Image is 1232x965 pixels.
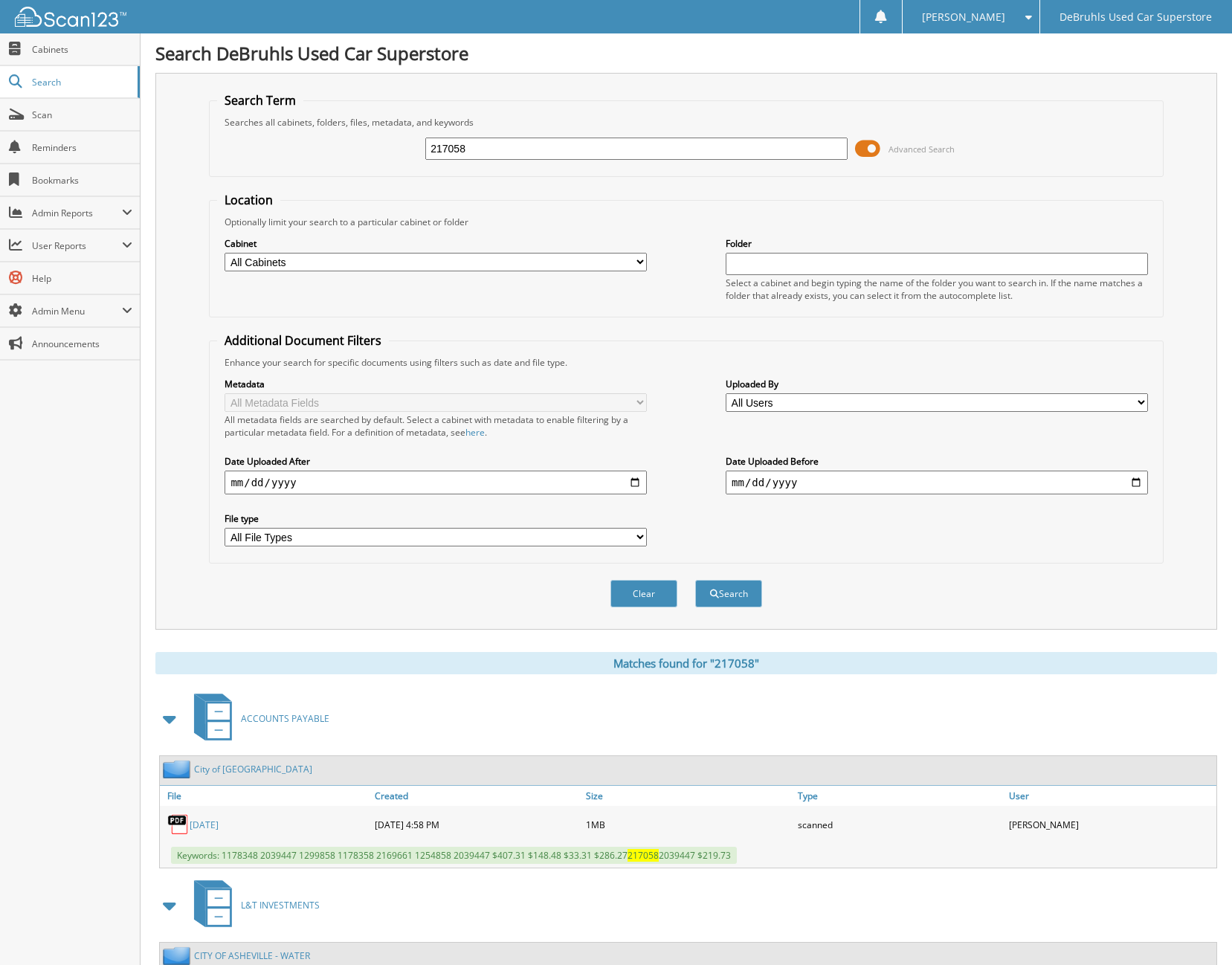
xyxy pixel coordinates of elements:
div: Select a cabinet and begin typing the name of the folder you want to search in. If the name match... [726,277,1148,302]
legend: Search Term [217,92,303,109]
div: scanned [794,810,1005,839]
input: start [225,471,647,494]
a: File [160,786,371,806]
span: Scan [32,109,132,121]
img: PDF.png [167,813,190,836]
button: Search [695,580,762,607]
a: Type [794,786,1005,806]
span: [PERSON_NAME] [922,13,1005,22]
input: end [726,471,1148,494]
div: Matches found for "217058" [155,652,1217,674]
span: Bookmarks [32,174,132,187]
a: here [465,426,485,439]
span: 217058 [628,849,659,862]
h1: Search DeBruhls Used Car Superstore [155,41,1217,65]
label: File type [225,512,647,525]
label: Cabinet [225,237,647,250]
span: Advanced Search [888,143,955,155]
a: City of [GEOGRAPHIC_DATA] [194,763,312,775]
div: Enhance your search for specific documents using filters such as date and file type. [217,356,1155,369]
a: User [1005,786,1216,806]
span: Search [32,76,130,88]
legend: Location [217,192,280,208]
div: [PERSON_NAME] [1005,810,1216,839]
label: Folder [726,237,1148,250]
a: CITY OF ASHEVILLE - WATER [194,949,310,962]
label: Date Uploaded Before [726,455,1148,468]
label: Date Uploaded After [225,455,647,468]
span: Reminders [32,141,132,154]
span: Help [32,272,132,285]
span: User Reports [32,239,122,252]
span: ACCOUNTS PAYABLE [241,712,329,725]
label: Uploaded By [726,378,1148,390]
img: scan123-logo-white.svg [15,7,126,27]
span: Cabinets [32,43,132,56]
a: L&T INVESTMENTS [185,876,320,935]
div: 1MB [582,810,793,839]
div: Searches all cabinets, folders, files, metadata, and keywords [217,116,1155,129]
span: L&T INVESTMENTS [241,899,320,911]
a: Size [582,786,793,806]
div: [DATE] 4:58 PM [371,810,582,839]
legend: Additional Document Filters [217,332,389,349]
a: Created [371,786,582,806]
a: ACCOUNTS PAYABLE [185,689,329,748]
label: Metadata [225,378,647,390]
span: Admin Menu [32,305,122,317]
button: Clear [610,580,677,607]
div: All metadata fields are searched by default. Select a cabinet with metadata to enable filtering b... [225,413,647,439]
img: folder2.png [163,946,194,965]
span: Keywords: 1178348 2039447 1299858 1178358 2169661 1254858 2039447 $407.31 $148.48 $33.31 $286.27 ... [171,847,737,864]
span: DeBruhls Used Car Superstore [1060,13,1212,22]
div: Optionally limit your search to a particular cabinet or folder [217,216,1155,228]
span: Announcements [32,338,132,350]
img: folder2.png [163,760,194,778]
span: Admin Reports [32,207,122,219]
a: [DATE] [190,819,219,831]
